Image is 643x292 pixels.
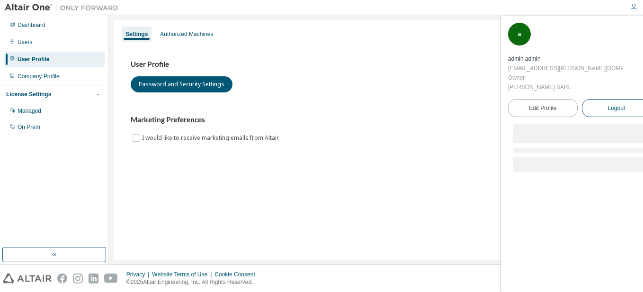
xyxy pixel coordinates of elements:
a: Edit Profile [508,99,578,117]
div: [EMAIL_ADDRESS][PERSON_NAME][DOMAIN_NAME] [508,64,623,73]
div: Authorized Machines [160,30,213,38]
label: I would like to receive marketing emails from Altair [142,132,281,144]
div: Cookie Consent [214,271,260,278]
div: License Settings [6,91,51,98]
img: altair_logo.svg [3,274,52,283]
img: instagram.svg [73,274,83,283]
div: admin admin [508,54,623,64]
div: User Profile [18,55,49,63]
img: Altair One [5,3,123,12]
div: Settings [125,30,148,38]
div: Privacy [126,271,152,278]
div: [PERSON_NAME] SARL [508,82,623,92]
div: On Prem [18,123,40,131]
img: youtube.svg [104,274,118,283]
div: Website Terms of Use [152,271,214,278]
div: Company Profile [18,73,60,80]
img: linkedin.svg [89,274,98,283]
button: Password and Security Settings [131,76,232,92]
h3: Marketing Preferences [131,115,621,125]
span: a [518,31,521,37]
span: Edit Profile [529,104,556,112]
div: Dashboard [18,21,45,29]
img: facebook.svg [57,274,67,283]
div: Users [18,38,32,46]
span: Logout [607,103,625,113]
p: © 2025 Altair Engineering, Inc. All Rights Reserved. [126,278,261,286]
h3: User Profile [131,60,621,69]
div: Owner [508,73,623,82]
div: Managed [18,107,41,115]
